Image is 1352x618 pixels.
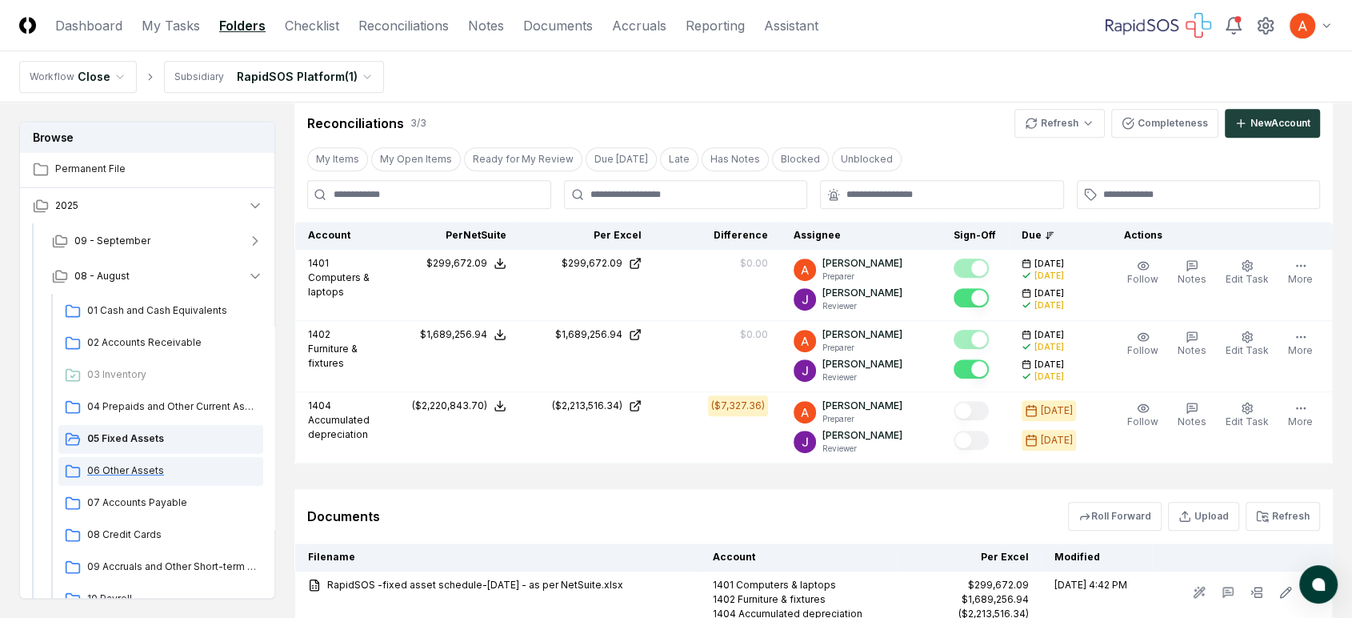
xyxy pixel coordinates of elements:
div: [DATE] [1034,270,1064,282]
button: Roll Forward [1068,502,1162,531]
th: Assignee [781,222,941,250]
div: $1,689,256.94 [555,327,622,342]
a: $1,689,256.94 [532,327,642,342]
div: $299,672.09 [562,256,622,271]
div: $0.00 [740,327,768,342]
button: ($2,220,843.70) [412,399,506,413]
button: 09 - September [39,223,276,259]
img: Logo [19,17,36,34]
span: [DATE] [1034,287,1064,299]
button: Follow [1124,327,1162,361]
div: New Account [1250,116,1310,130]
div: $299,672.09 [426,256,487,271]
button: Notes [1174,256,1210,290]
a: ($2,213,516.34) [532,399,642,413]
a: RapidSOS -fixed asset schedule-[DATE] - as per NetSuite.xlsx [308,578,687,592]
div: 3 / 3 [410,116,426,130]
a: Accruals [612,16,666,35]
button: Mark complete [954,288,989,307]
img: ACg8ocKTC56tjQR6-o9bi8poVV4j_qMfO6M0RniyL9InnBgkmYdNig=s96-c [794,359,816,382]
button: Has Notes [702,147,769,171]
span: [DATE] [1034,359,1064,371]
a: Assistant [764,16,818,35]
span: Edit Task [1226,273,1269,285]
span: Follow [1127,415,1158,427]
a: 01 Cash and Cash Equivalents [58,297,263,326]
span: Notes [1178,415,1206,427]
div: ($7,327.36) [711,399,765,413]
h3: Browse [20,122,274,152]
button: $1,689,256.94 [420,327,506,342]
button: Mark complete [954,401,989,420]
a: 10 Payroll [58,585,263,614]
p: [PERSON_NAME] [822,327,902,342]
div: 1402 Furniture & fixtures [713,592,884,607]
p: [PERSON_NAME] [822,286,902,300]
div: Documents [307,507,380,526]
div: ($2,220,843.70) [412,399,487,413]
button: Upload [1168,502,1239,531]
span: Permanent File [55,162,263,176]
img: ACg8ocK3mdmu6YYpaRl40uhUUGu9oxSxFSb1vbjsnEih2JuwAH1PGA=s96-c [794,401,816,423]
div: [DATE] [1041,433,1073,447]
a: 07 Accounts Payable [58,489,263,518]
span: 03 Inventory [87,367,257,382]
p: Preparer [822,271,902,283]
button: Mark complete [954,431,989,450]
p: Preparer [822,413,902,425]
span: 01 Cash and Cash Equivalents [87,303,257,318]
span: 09 - September [74,234,150,248]
button: My Items [307,147,368,171]
div: [DATE] [1034,371,1064,383]
button: Refresh [1014,109,1105,138]
p: Preparer [822,342,902,354]
th: Sign-Off [941,222,1009,250]
span: Edit Task [1226,344,1269,356]
a: 05 Fixed Assets [58,425,263,454]
div: Account [308,228,370,243]
a: Dashboard [55,16,122,35]
a: $299,672.09 [532,256,642,271]
th: Account [700,544,897,572]
button: Follow [1124,256,1162,290]
button: 08 - August [39,259,276,294]
div: Workflow [30,70,74,84]
a: Reporting [686,16,745,35]
button: Notes [1174,399,1210,432]
button: My Open Items [371,147,461,171]
p: [PERSON_NAME] [822,428,902,443]
p: [PERSON_NAME] [822,256,902,271]
th: Per NetSuite [382,222,519,250]
button: Unblocked [832,147,902,171]
button: Edit Task [1222,256,1272,290]
button: Mark complete [954,359,989,379]
span: Notes [1178,344,1206,356]
th: Modified [1042,544,1152,572]
th: Per Excel [898,544,1042,572]
button: Ready for My Review [464,147,582,171]
img: ACg8ocKTC56tjQR6-o9bi8poVV4j_qMfO6M0RniyL9InnBgkmYdNig=s96-c [794,431,816,453]
span: 06 Other Assets [87,463,257,478]
a: Documents [523,16,593,35]
button: Mark complete [954,259,989,278]
th: Per Excel [519,222,654,250]
a: 02 Accounts Receivable [58,329,263,358]
img: ACg8ocK3mdmu6YYpaRl40uhUUGu9oxSxFSb1vbjsnEih2JuwAH1PGA=s96-c [794,330,816,352]
button: More [1285,256,1316,290]
div: Reconciliations [307,114,404,133]
span: 09 Accruals and Other Short-term Liabilities [87,560,257,574]
div: $1,689,256.94 [962,592,1029,607]
span: 08 Credit Cards [87,528,257,542]
button: Notes [1174,327,1210,361]
nav: breadcrumb [19,61,384,93]
span: 1404 [308,399,331,411]
a: Notes [468,16,504,35]
div: Subsidiary [174,70,224,84]
a: 08 Credit Cards [58,521,263,550]
div: $0.00 [740,256,768,271]
img: ACg8ocK3mdmu6YYpaRl40uhUUGu9oxSxFSb1vbjsnEih2JuwAH1PGA=s96-c [1290,13,1315,38]
button: Due Today [586,147,657,171]
button: Late [660,147,698,171]
span: 1402 [308,328,330,340]
div: [DATE] [1034,299,1064,311]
